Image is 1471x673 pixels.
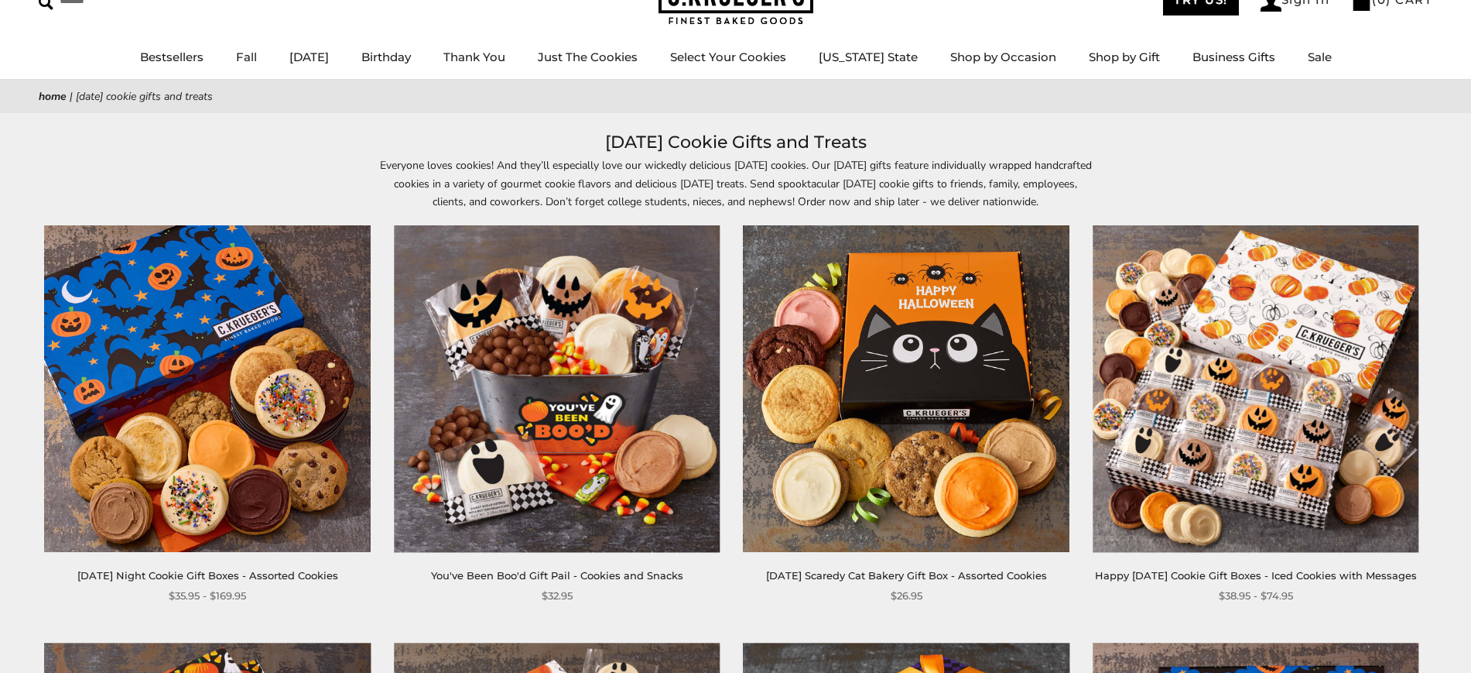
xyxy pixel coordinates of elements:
[39,88,1432,105] nav: breadcrumbs
[670,50,786,64] a: Select Your Cookies
[431,569,683,582] a: You've Been Boo'd Gift Pail - Cookies and Snacks
[45,226,371,552] img: Halloween Night Cookie Gift Boxes - Assorted Cookies
[169,588,246,604] span: $35.95 - $169.95
[891,588,922,604] span: $26.95
[289,50,329,64] a: [DATE]
[1192,50,1275,64] a: Business Gifts
[1219,588,1293,604] span: $38.95 - $74.95
[1095,569,1417,582] a: Happy [DATE] Cookie Gift Boxes - Iced Cookies with Messages
[1089,50,1160,64] a: Shop by Gift
[950,50,1056,64] a: Shop by Occasion
[744,226,1069,552] a: Halloween Scaredy Cat Bakery Gift Box - Assorted Cookies
[819,50,918,64] a: [US_STATE] State
[394,226,720,552] img: You've Been Boo'd Gift Pail - Cookies and Snacks
[70,89,73,104] span: |
[538,50,638,64] a: Just The Cookies
[76,89,213,104] span: [DATE] Cookie Gifts and Treats
[380,156,1092,210] p: Everyone loves cookies! And they’ll especially love our wickedly delicious [DATE] cookies. Our [D...
[361,50,411,64] a: Birthday
[140,50,204,64] a: Bestsellers
[1093,226,1418,552] img: Happy Halloween Cookie Gift Boxes - Iced Cookies with Messages
[743,226,1069,552] img: Halloween Scaredy Cat Bakery Gift Box - Assorted Cookies
[236,50,257,64] a: Fall
[443,50,505,64] a: Thank You
[542,588,573,604] span: $32.95
[1308,50,1332,64] a: Sale
[766,569,1047,582] a: [DATE] Scaredy Cat Bakery Gift Box - Assorted Cookies
[62,129,1409,156] h1: [DATE] Cookie Gifts and Treats
[77,569,338,582] a: [DATE] Night Cookie Gift Boxes - Assorted Cookies
[39,89,67,104] a: Home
